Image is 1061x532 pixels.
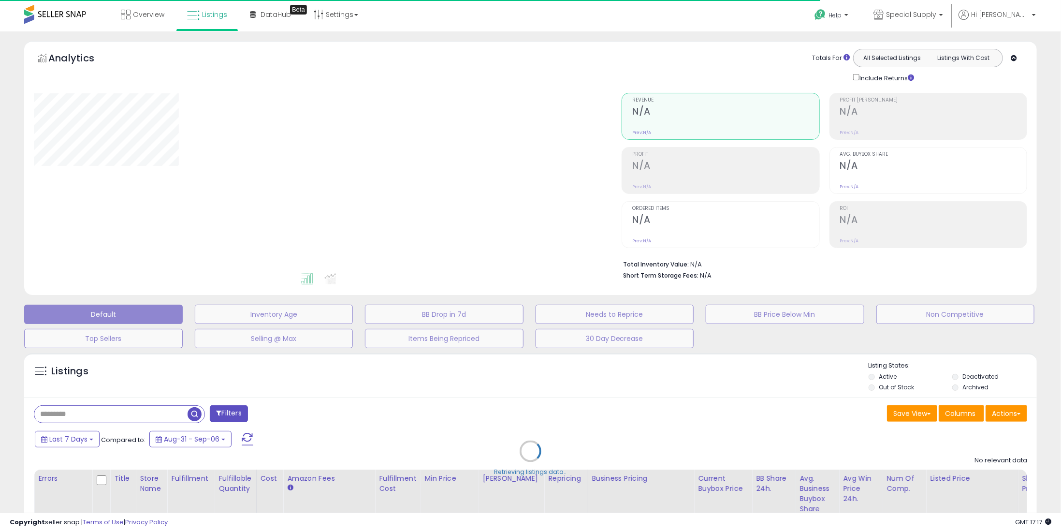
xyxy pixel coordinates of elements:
button: 30 Day Decrease [536,329,694,348]
span: Hi [PERSON_NAME] [971,10,1029,19]
small: Prev: N/A [632,130,651,135]
div: Retrieving listings data.. [494,468,567,477]
div: seller snap | | [10,518,168,527]
button: All Selected Listings [856,52,928,64]
div: Tooltip anchor [290,5,307,15]
button: Needs to Reprice [536,305,694,324]
span: Avg. Buybox Share [840,152,1027,157]
a: Help [807,1,858,31]
span: Help [828,11,842,19]
span: Ordered Items [632,206,819,211]
h5: Analytics [48,51,113,67]
a: Hi [PERSON_NAME] [959,10,1036,31]
small: Prev: N/A [840,184,859,190]
span: Overview [133,10,164,19]
b: Total Inventory Value: [623,260,689,268]
h2: N/A [840,160,1027,173]
span: Revenue [632,98,819,103]
h2: N/A [632,160,819,173]
button: BB Drop in 7d [365,305,523,324]
h2: N/A [632,106,819,119]
button: Listings With Cost [928,52,1000,64]
button: Items Being Repriced [365,329,523,348]
small: Prev: N/A [840,130,859,135]
button: BB Price Below Min [706,305,864,324]
span: N/A [700,271,712,280]
h2: N/A [632,214,819,227]
span: ROI [840,206,1027,211]
li: N/A [623,258,1020,269]
button: Top Sellers [24,329,183,348]
h2: N/A [840,214,1027,227]
div: Totals For [812,54,850,63]
strong: Copyright [10,517,45,527]
button: Default [24,305,183,324]
small: Prev: N/A [840,238,859,244]
button: Inventory Age [195,305,353,324]
h2: N/A [840,106,1027,119]
span: Profit [PERSON_NAME] [840,98,1027,103]
small: Prev: N/A [632,184,651,190]
i: Get Help [814,9,826,21]
small: Prev: N/A [632,238,651,244]
span: DataHub [261,10,291,19]
span: Special Supply [886,10,936,19]
span: Profit [632,152,819,157]
button: Selling @ Max [195,329,353,348]
b: Short Term Storage Fees: [623,271,698,280]
button: Non Competitive [876,305,1035,324]
div: Include Returns [846,72,926,83]
span: Listings [202,10,227,19]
